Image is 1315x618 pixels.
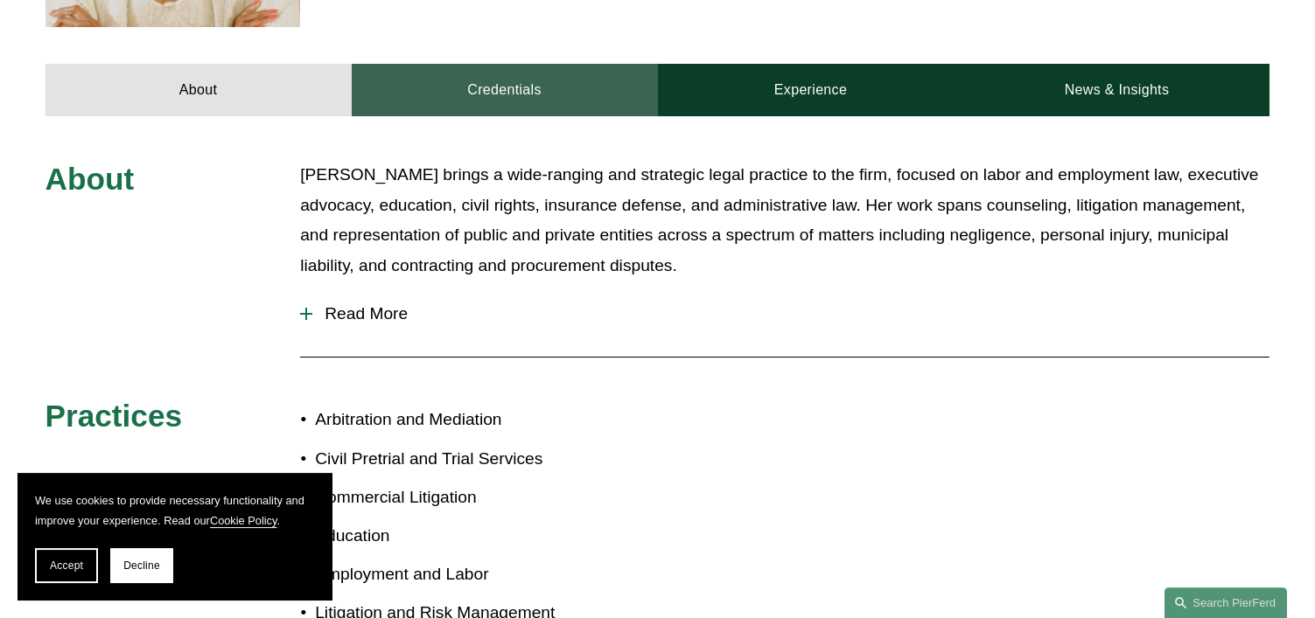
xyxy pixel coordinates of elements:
[1165,587,1287,618] a: Search this site
[315,405,657,435] p: Arbitration and Mediation
[210,514,277,527] a: Cookie Policy
[300,160,1270,281] p: [PERSON_NAME] brings a wide-ranging and strategic legal practice to the firm, focused on labor an...
[50,559,83,572] span: Accept
[315,483,657,513] p: Commercial Litigation
[45,399,183,433] span: Practices
[352,64,658,116] a: Credentials
[45,162,135,196] span: About
[658,64,964,116] a: Experience
[315,521,657,552] p: Education
[312,304,1270,323] span: Read More
[45,64,352,116] a: About
[300,291,1270,337] button: Read More
[17,473,332,601] section: Cookie banner
[123,559,160,572] span: Decline
[315,559,657,590] p: Employment and Labor
[35,490,315,531] p: We use cookies to provide necessary functionality and improve your experience. Read our .
[315,444,657,475] p: Civil Pretrial and Trial Services
[110,548,173,583] button: Decline
[963,64,1270,116] a: News & Insights
[35,548,98,583] button: Accept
